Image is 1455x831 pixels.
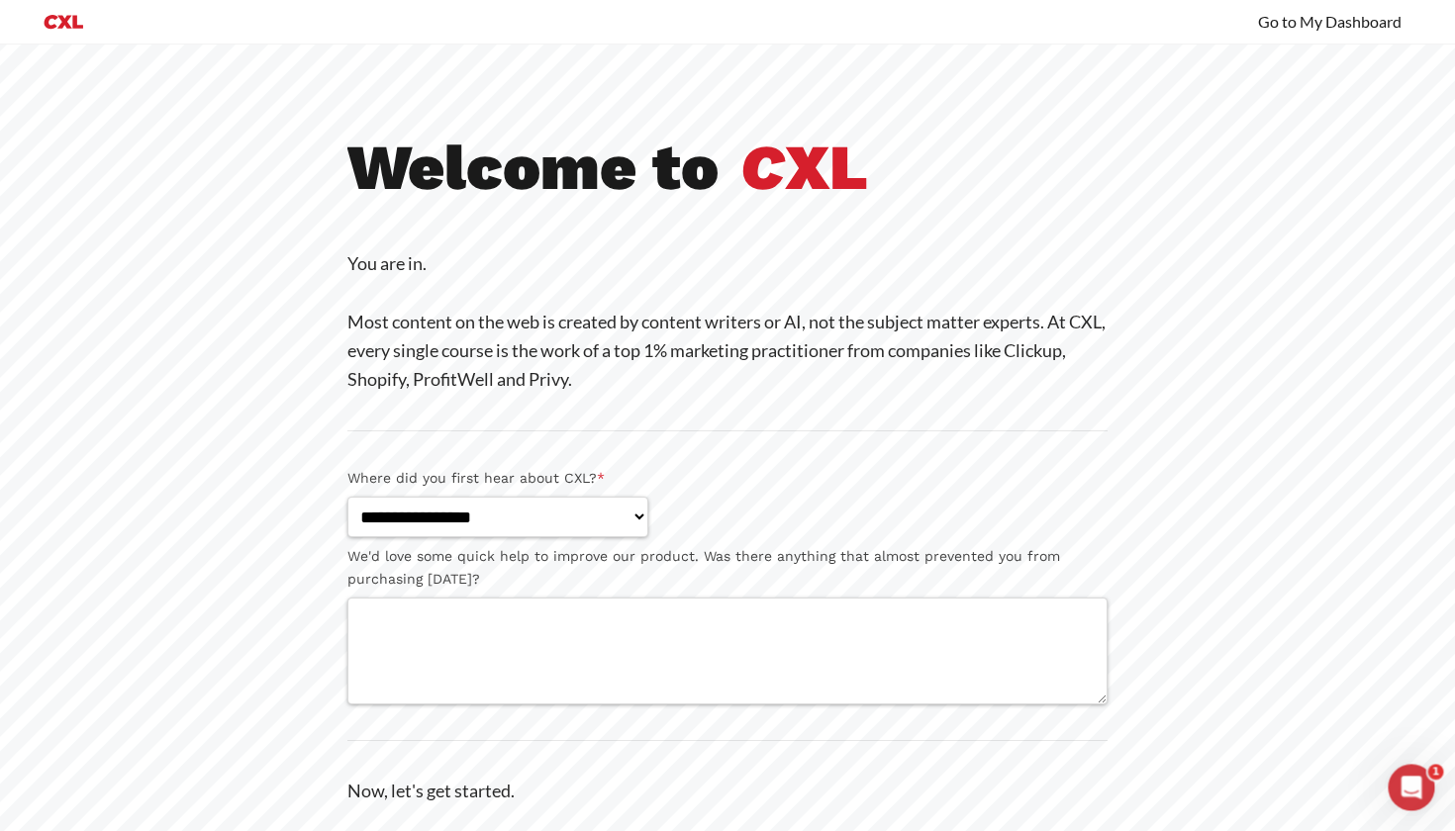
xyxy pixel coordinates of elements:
iframe: Intercom live chat [1388,764,1435,811]
b: Welcome to [347,130,719,205]
label: We'd love some quick help to improve our product. Was there anything that almost prevented you fr... [347,545,1108,591]
span: 1 [1428,764,1444,780]
label: Where did you first hear about CXL? [347,467,1108,490]
p: You are in. Most content on the web is created by content writers or AI, not the subject matter e... [347,249,1108,394]
i: C [740,130,785,205]
p: Now, let's get started. [347,777,1108,805]
b: XL [740,130,868,205]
